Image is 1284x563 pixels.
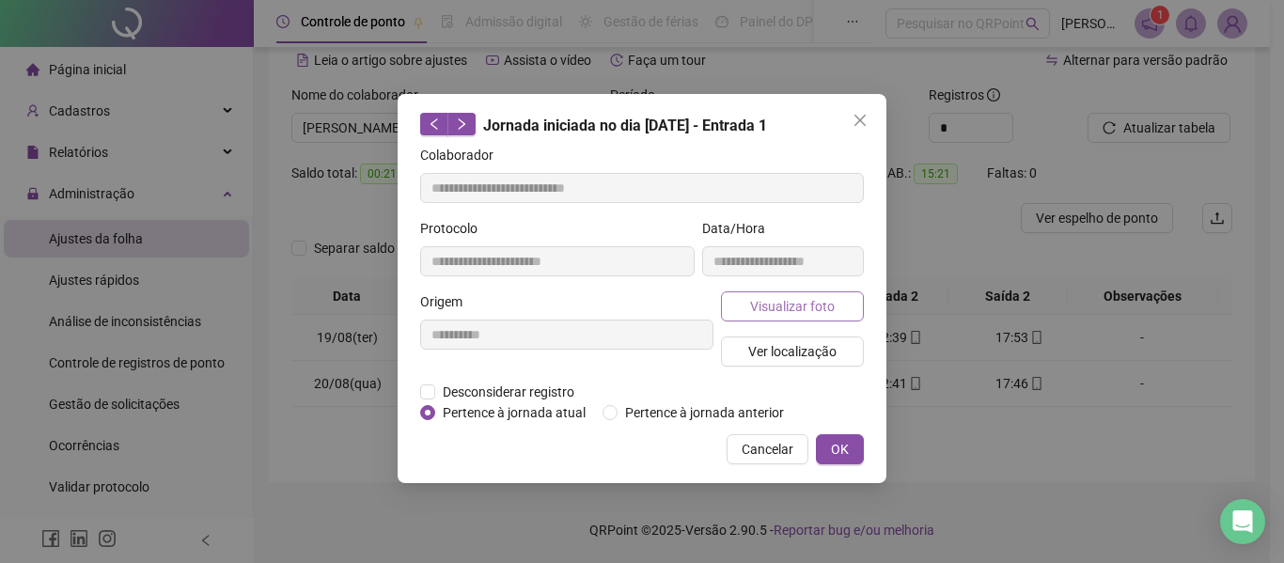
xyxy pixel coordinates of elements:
[420,113,864,137] div: Jornada iniciada no dia [DATE] - Entrada 1
[853,113,868,128] span: close
[845,105,875,135] button: Close
[420,291,475,312] label: Origem
[420,145,506,165] label: Colaborador
[435,402,593,423] span: Pertence à jornada atual
[435,382,582,402] span: Desconsiderar registro
[816,434,864,464] button: OK
[455,117,468,131] span: right
[447,113,476,135] button: right
[721,291,864,321] button: Visualizar foto
[1220,499,1265,544] div: Open Intercom Messenger
[702,218,777,239] label: Data/Hora
[721,336,864,367] button: Ver localização
[727,434,808,464] button: Cancelar
[618,402,791,423] span: Pertence à jornada anterior
[420,113,448,135] button: left
[748,341,837,362] span: Ver localização
[831,439,849,460] span: OK
[420,218,490,239] label: Protocolo
[428,117,441,131] span: left
[742,439,793,460] span: Cancelar
[750,296,835,317] span: Visualizar foto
